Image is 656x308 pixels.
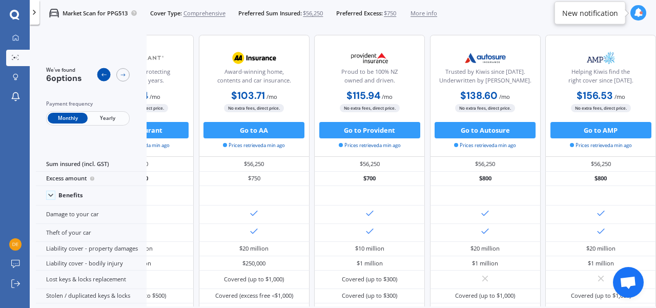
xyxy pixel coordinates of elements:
[36,271,147,289] div: Lost keys & locks replacement
[550,122,651,138] button: Go to AMP
[577,89,613,102] b: $156.53
[613,267,644,298] a: Open chat
[88,113,128,124] span: Yearly
[215,292,293,300] div: Covered (excess free <$1,000)
[319,122,420,138] button: Go to Provident
[9,238,22,251] img: 3a6c7b4c0acccd4ffd587b5c4f91cc3b
[571,104,631,112] span: No extra fees, direct price.
[223,142,285,149] span: Prices retrieved a min ago
[314,157,425,171] div: $56,250
[588,259,614,268] div: $1 million
[36,157,147,171] div: Sum insured (incl. GST)
[586,244,616,253] div: $20 million
[411,9,437,17] span: More info
[36,289,147,303] div: Stolen / duplicated keys & locks
[314,172,425,186] div: $700
[454,142,516,149] span: Prices retrieved a min ago
[321,68,418,88] div: Proud to be 100% NZ owned and driven.
[199,172,310,186] div: $750
[49,8,59,18] img: car.f15378c7a67c060ca3f3.svg
[340,104,400,112] span: No extra fees, direct price.
[342,48,397,68] img: Provident.png
[46,73,82,84] span: 6 options
[437,68,534,88] div: Trusted by Kiwis since [DATE]. Underwritten by [PERSON_NAME].
[499,93,510,100] span: / mo
[430,157,541,171] div: $56,250
[342,292,397,300] div: Covered (up to $300)
[552,68,649,88] div: Helping Kiwis find the right cover since [DATE].
[346,89,380,102] b: $115.94
[472,259,498,268] div: $1 million
[36,172,147,186] div: Excess amount
[614,93,625,100] span: / mo
[455,292,515,300] div: Covered (up to $1,000)
[545,172,656,186] div: $800
[435,122,536,138] button: Go to Autosure
[224,275,284,283] div: Covered (up to $1,000)
[357,259,383,268] div: $1 million
[574,48,628,68] img: AMP.webp
[150,9,182,17] span: Cover Type:
[36,206,147,223] div: Damage to your car
[58,192,83,199] div: Benefits
[336,9,383,17] span: Preferred Excess:
[355,244,384,253] div: $10 million
[266,93,277,100] span: / mo
[570,142,632,149] span: Prices retrieved a min ago
[545,157,656,171] div: $56,250
[239,244,269,253] div: $20 million
[339,142,401,149] span: Prices retrieved a min ago
[224,104,284,112] span: No extra fees, direct price.
[470,244,500,253] div: $20 million
[203,122,304,138] button: Go to AA
[206,68,302,88] div: Award-winning home, contents and car insurance.
[63,9,128,17] p: Market Scan for PPG513
[36,256,147,271] div: Liability cover - bodily injury
[36,224,147,242] div: Theft of your car
[562,8,618,18] div: New notification
[242,259,265,268] div: $250,000
[430,172,541,186] div: $800
[36,242,147,256] div: Liability cover - property damages
[48,113,88,124] span: Monthly
[199,157,310,171] div: $56,250
[227,48,281,68] img: AA.webp
[460,89,498,102] b: $138.60
[384,9,396,17] span: $750
[46,100,130,108] div: Payment frequency
[46,67,82,74] span: We've found
[455,104,515,112] span: No extra fees, direct price.
[238,9,302,17] span: Preferred Sum Insured:
[382,93,393,100] span: / mo
[342,275,397,283] div: Covered (up to $300)
[303,9,323,17] span: $56,250
[183,9,225,17] span: Comprehensive
[150,93,160,100] span: / mo
[458,48,512,68] img: Autosure.webp
[571,292,631,300] div: Covered (up to $1,000)
[231,89,265,102] b: $103.71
